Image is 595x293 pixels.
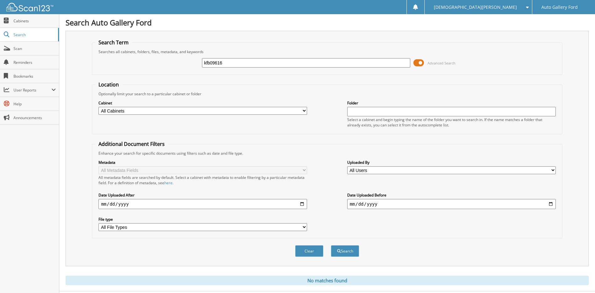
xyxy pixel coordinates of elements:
[434,5,517,9] span: [DEMOGRAPHIC_DATA][PERSON_NAME]
[13,46,56,51] span: Scan
[13,87,51,93] span: User Reports
[95,91,559,97] div: Optionally limit your search to a particular cabinet or folder
[98,217,307,222] label: File type
[541,5,578,9] span: Auto Gallery Ford
[95,141,168,147] legend: Additional Document Filters
[347,100,556,106] label: Folder
[13,32,55,37] span: Search
[295,245,323,257] button: Clear
[347,160,556,165] label: Uploaded By
[13,60,56,65] span: Reminders
[428,61,455,65] span: Advanced Search
[13,74,56,79] span: Bookmarks
[347,117,556,128] div: Select a cabinet and begin typing the name of the folder you want to search in. If the name match...
[13,18,56,24] span: Cabinets
[564,263,595,293] iframe: Chat Widget
[95,81,122,88] legend: Location
[13,115,56,120] span: Announcements
[95,151,559,156] div: Enhance your search for specific documents using filters such as date and file type.
[164,180,173,185] a: here
[98,100,307,106] label: Cabinet
[98,199,307,209] input: start
[95,49,559,54] div: Searches all cabinets, folders, files, metadata, and keywords
[66,17,589,28] h1: Search Auto Gallery Ford
[347,199,556,209] input: end
[98,192,307,198] label: Date Uploaded After
[95,39,132,46] legend: Search Term
[347,192,556,198] label: Date Uploaded Before
[13,101,56,107] span: Help
[331,245,359,257] button: Search
[98,175,307,185] div: All metadata fields are searched by default. Select a cabinet with metadata to enable filtering b...
[98,160,307,165] label: Metadata
[66,276,589,285] div: No matches found
[6,3,53,11] img: scan123-logo-white.svg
